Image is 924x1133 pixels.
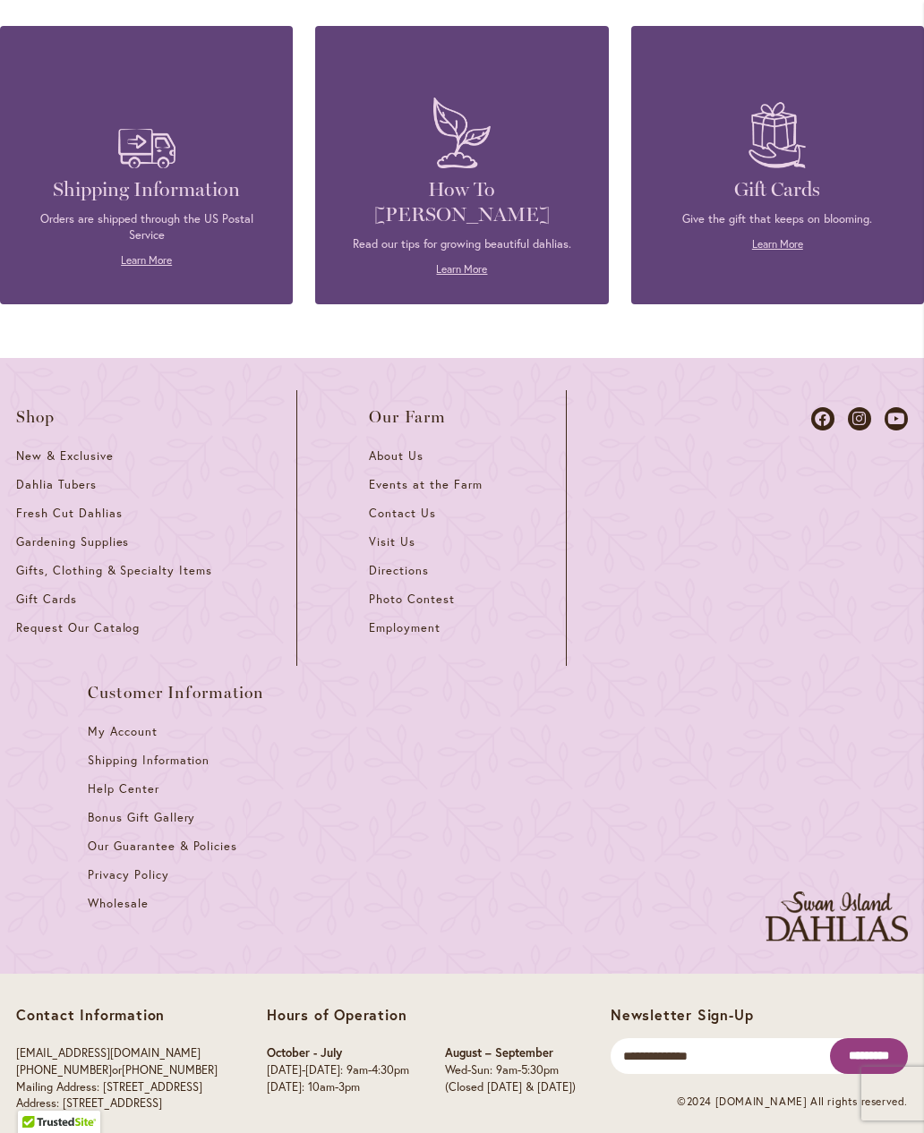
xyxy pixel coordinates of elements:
[342,236,581,252] p: Read our tips for growing beautiful dahlias.
[16,1062,112,1078] a: [PHONE_NUMBER]
[658,177,897,202] h4: Gift Cards
[16,1045,201,1061] a: [EMAIL_ADDRESS][DOMAIN_NAME]
[342,177,581,227] h4: How To [PERSON_NAME]
[88,753,210,768] span: Shipping Information
[27,211,266,243] p: Orders are shipped through the US Postal Service
[121,253,172,267] a: Learn More
[445,1045,576,1062] p: August – September
[811,407,834,430] a: Dahlias on Facebook
[369,477,482,492] span: Events at the Farm
[445,1062,576,1079] p: Wed-Sun: 9am-5:30pm
[16,1045,218,1112] p: or Mailing Address: [STREET_ADDRESS] Address: [STREET_ADDRESS]
[369,448,423,464] span: About Us
[16,1006,218,1024] p: Contact Information
[267,1062,409,1079] p: [DATE]-[DATE]: 9am-4:30pm
[369,408,446,426] span: Our Farm
[369,534,415,549] span: Visit Us
[16,448,114,464] span: New & Exclusive
[16,534,129,549] span: Gardening Supplies
[369,620,441,635] span: Employment
[885,407,908,430] a: Dahlias on Youtube
[27,177,266,202] h4: Shipping Information
[16,506,123,521] span: Fresh Cut Dahlias
[752,237,803,251] a: Learn More
[436,262,487,276] a: Learn More
[16,408,56,426] span: Shop
[16,477,97,492] span: Dahlia Tubers
[16,592,77,607] span: Gift Cards
[369,592,455,607] span: Photo Contest
[88,896,149,911] span: Wholesale
[88,684,265,702] span: Customer Information
[16,563,212,578] span: Gifts, Clothing & Specialty Items
[611,1005,753,1024] span: Newsletter Sign-Up
[267,1006,576,1024] p: Hours of Operation
[88,810,195,825] span: Bonus Gift Gallery
[16,620,140,635] span: Request Our Catalog
[848,407,871,430] a: Dahlias on Instagram
[88,781,159,797] span: Help Center
[267,1045,409,1062] p: October - July
[88,839,237,854] span: Our Guarantee & Policies
[369,506,436,521] span: Contact Us
[122,1062,218,1078] a: [PHONE_NUMBER]
[658,211,897,227] p: Give the gift that keeps on blooming.
[88,867,169,882] span: Privacy Policy
[88,724,158,739] span: My Account
[369,563,429,578] span: Directions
